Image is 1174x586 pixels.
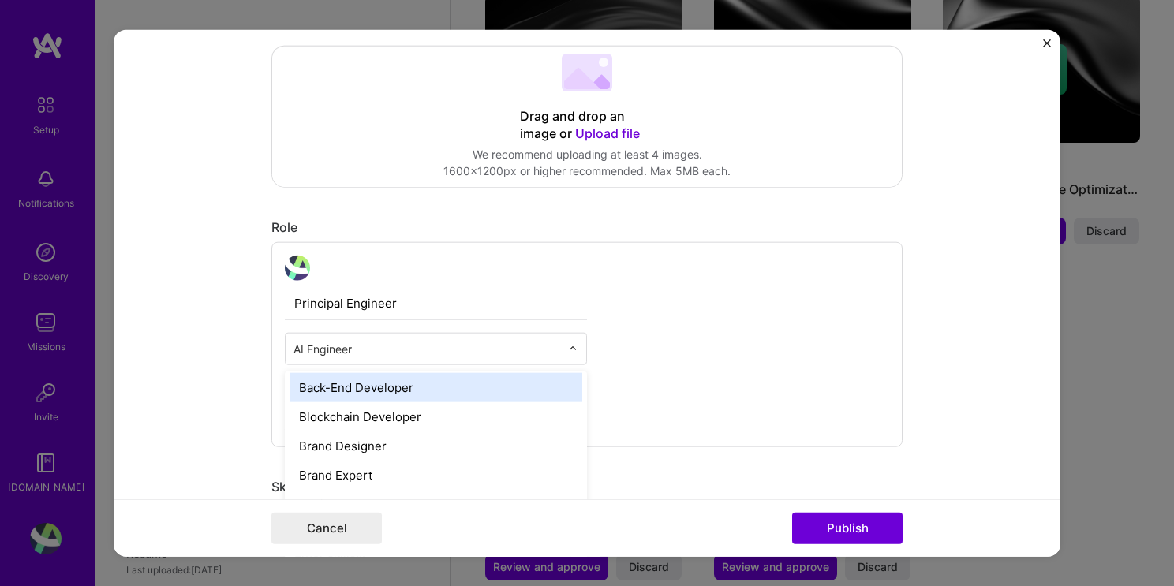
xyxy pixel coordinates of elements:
[290,489,582,518] div: Business Development
[290,401,582,431] div: Blockchain Developer
[285,286,587,319] input: Role Name
[443,162,731,179] div: 1600x1200px or higher recommended. Max 5MB each.
[271,45,903,187] div: Drag and drop an image or Upload fileWe recommend uploading at least 4 images.1600x1200px or high...
[1043,39,1051,55] button: Close
[568,344,578,353] img: drop icon
[271,478,903,495] div: Skills used — Add up to 12 skills
[285,255,310,280] img: avatar_development.jpg
[290,372,582,401] div: Back-End Developer
[271,218,903,235] div: Role
[290,431,582,460] div: Brand Designer
[271,513,382,544] button: Cancel
[792,513,903,544] button: Publish
[271,498,903,514] div: Any new skills will be added to your profile.
[290,460,582,489] div: Brand Expert
[443,146,731,162] div: We recommend uploading at least 4 images.
[520,107,654,142] div: Drag and drop an image or
[575,125,640,140] span: Upload file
